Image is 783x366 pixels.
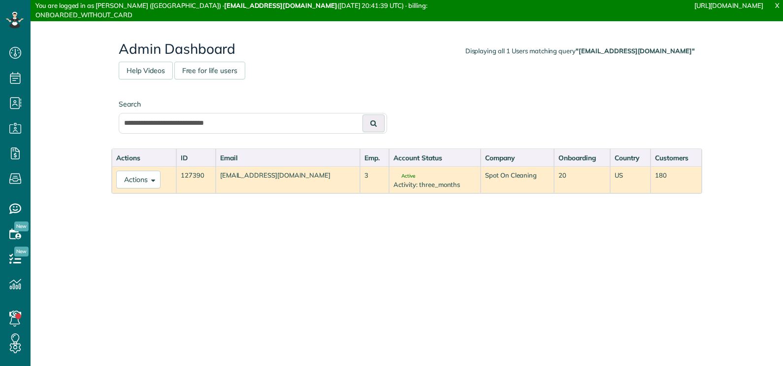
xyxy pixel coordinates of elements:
div: Customers [655,153,697,163]
a: Free for life users [174,62,245,79]
td: 3 [360,166,389,193]
td: 180 [651,166,702,193]
td: 20 [554,166,610,193]
button: Actions [116,171,161,188]
div: Activity: three_months [393,180,476,189]
div: ID [181,153,211,163]
div: Displaying all 1 Users matching query [465,46,695,56]
td: US [610,166,651,193]
div: Onboarding [558,153,606,163]
span: New [14,221,29,231]
h2: Admin Dashboard [119,41,695,57]
label: Search [119,99,387,109]
div: Email [220,153,356,163]
div: Country [615,153,646,163]
td: 127390 [176,166,216,193]
strong: "[EMAIL_ADDRESS][DOMAIN_NAME]" [576,47,695,55]
div: Emp. [364,153,385,163]
strong: [EMAIL_ADDRESS][DOMAIN_NAME] [224,1,337,9]
td: [EMAIL_ADDRESS][DOMAIN_NAME] [216,166,360,193]
td: Spot On Cleaning [481,166,555,193]
span: New [14,247,29,256]
a: [URL][DOMAIN_NAME] [694,1,763,9]
span: Active [393,174,415,179]
a: Help Videos [119,62,173,79]
div: Company [485,153,550,163]
div: Actions [116,153,172,163]
div: Account Status [393,153,476,163]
